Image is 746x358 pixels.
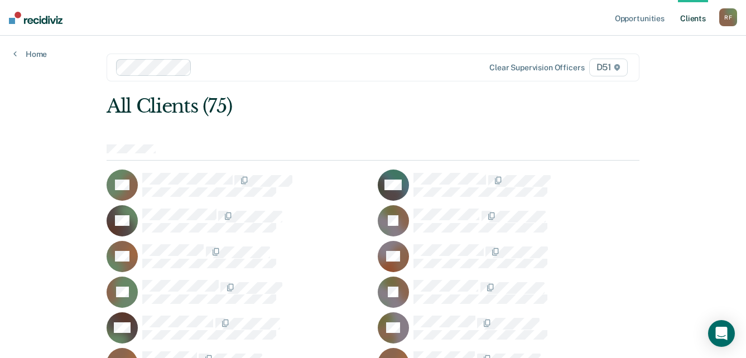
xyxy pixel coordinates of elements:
[13,49,47,59] a: Home
[708,320,735,347] div: Open Intercom Messenger
[107,95,533,118] div: All Clients (75)
[9,12,62,24] img: Recidiviz
[489,63,584,72] div: Clear supervision officers
[719,8,737,26] button: RF
[589,59,628,76] span: D51
[719,8,737,26] div: R F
